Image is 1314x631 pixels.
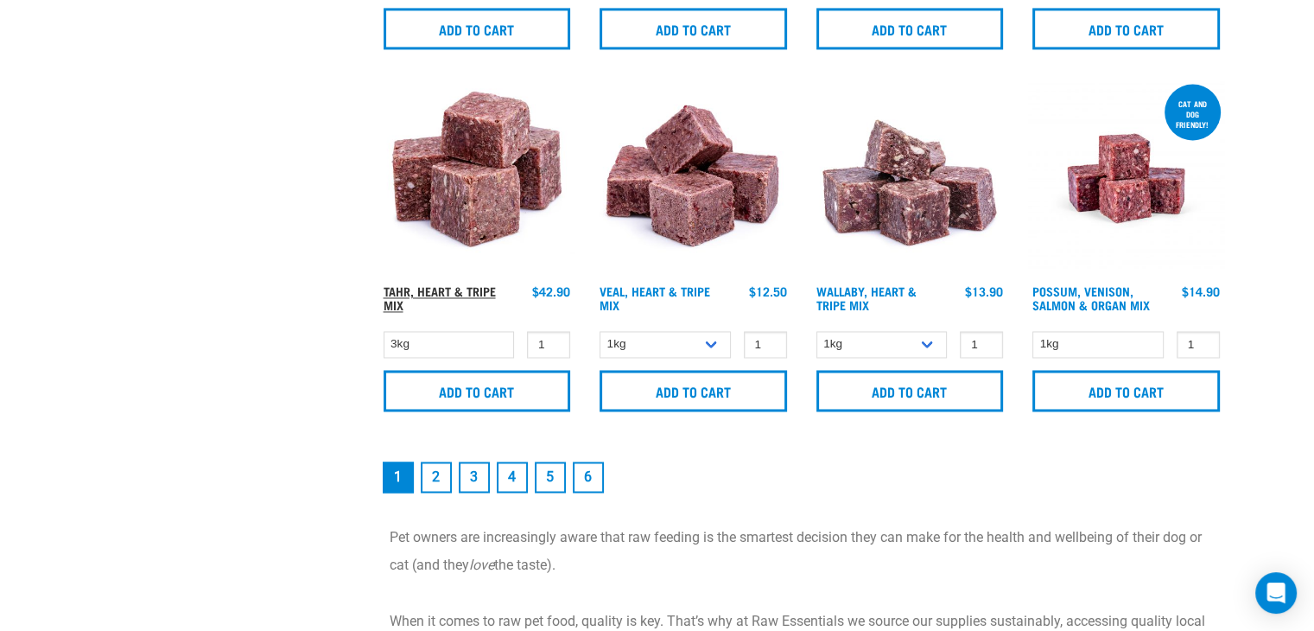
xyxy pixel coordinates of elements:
a: Goto page 6 [573,462,604,493]
input: 1 [744,331,787,358]
a: Goto page 4 [497,462,528,493]
p: Pet owners are increasingly aware that raw feeding is the smartest decision they can make for the... [390,524,1214,579]
input: Add to cart [600,370,787,411]
input: Add to cart [600,8,787,49]
img: Cubes [595,80,791,277]
a: Goto page 2 [421,462,452,493]
a: Tahr, Heart & Tripe Mix [384,288,496,308]
input: Add to cart [1032,370,1220,411]
em: love [469,557,494,573]
a: Goto page 5 [535,462,566,493]
div: $13.90 [965,284,1003,298]
img: Tahr Heart Tripe Mix 01 [379,80,575,277]
a: Veal, Heart & Tripe Mix [600,288,710,308]
a: Goto page 3 [459,462,490,493]
div: $42.90 [532,284,570,298]
div: $14.90 [1182,284,1220,298]
input: Add to cart [816,8,1004,49]
nav: pagination [379,458,1224,496]
input: Add to cart [1032,8,1220,49]
a: Possum, Venison, Salmon & Organ Mix [1032,288,1150,308]
input: 1 [527,331,570,358]
input: 1 [960,331,1003,358]
div: $12.50 [749,284,787,298]
a: Page 1 [383,462,414,493]
input: Add to cart [384,370,571,411]
input: Add to cart [816,370,1004,411]
img: 1174 Wallaby Heart Tripe Mix 01 [812,80,1008,277]
input: 1 [1177,331,1220,358]
a: Wallaby, Heart & Tripe Mix [816,288,917,308]
div: cat and dog friendly! [1165,91,1221,137]
img: Possum Venison Salmon Organ 1626 [1028,80,1224,277]
input: Add to cart [384,8,571,49]
div: Open Intercom Messenger [1255,572,1297,614]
